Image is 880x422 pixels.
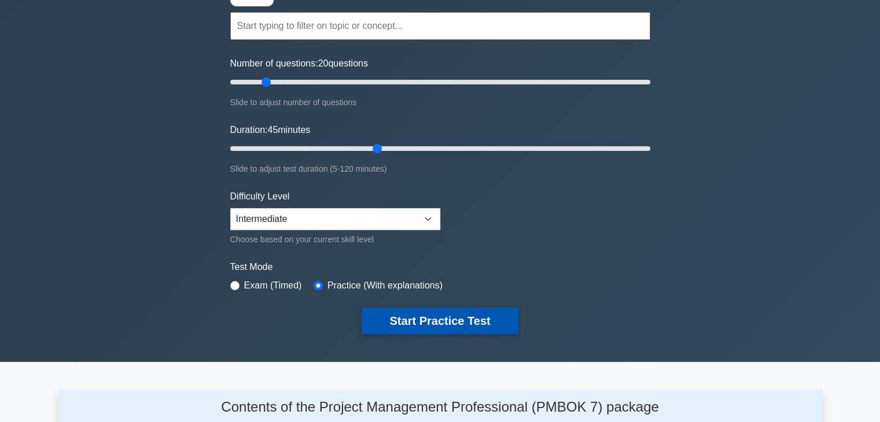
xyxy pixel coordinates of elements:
span: 20 [318,58,329,68]
label: Practice (With explanations) [327,279,443,293]
label: Difficulty Level [230,190,290,203]
label: Number of questions: questions [230,57,368,71]
label: Duration: minutes [230,123,311,137]
input: Start typing to filter on topic or concept... [230,12,650,40]
div: Slide to adjust test duration (5-120 minutes) [230,162,650,176]
div: Choose based on your current skill level [230,232,440,246]
div: Slide to adjust number of questions [230,95,650,109]
label: Test Mode [230,260,650,274]
label: Exam (Timed) [244,279,302,293]
button: Start Practice Test [362,308,518,334]
h4: Contents of the Project Management Professional (PMBOK 7) package [168,399,713,416]
span: 45 [267,125,278,135]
